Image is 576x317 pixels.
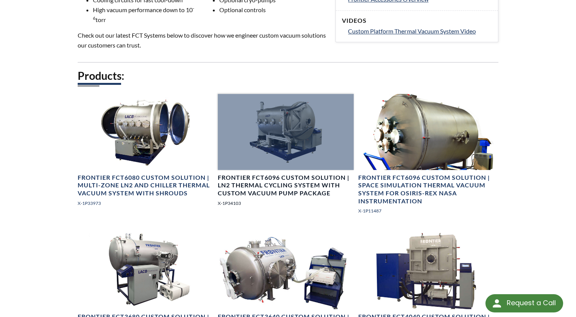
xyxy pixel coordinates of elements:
[348,26,491,36] a: Custom Platform Thermal Vacuum System Video
[78,69,498,83] h2: Products:
[348,27,475,35] span: Custom Platform Thermal Vacuum System Video
[342,17,491,25] h4: Videos
[78,30,326,50] p: Check out our latest FCT Systems below to discover how we engineer custom vacuum solutions our cu...
[93,5,194,21] sup: -6
[218,94,353,213] a: Custom Thermal Vacuum System, angled viewFrontier FCT6096 Custom Solution | LN2 Thermal Cycling S...
[358,174,494,205] h4: Frontier FCT6096 Custom Solution | Space Simulation Thermal Vacuum System for OSIRIS-REx NASA Ins...
[219,5,327,15] li: Optional controls
[491,297,503,309] img: round button
[218,174,353,197] h4: Frontier FCT6096 Custom Solution | LN2 Thermal Cycling System with Custom Vacuum Pump Package
[78,200,213,207] p: X-1P33973
[358,207,494,214] p: X-1P11487
[218,200,353,207] p: X-1P34103
[78,174,213,197] h4: Frontier FCT6080 Custom Solution | Multi-Zone LN2 and Chiller Thermal Vacuum System with Shrouds
[485,294,563,312] div: Request a Call
[78,94,213,213] a: Custom Solution | Horizontal Cylindrical Thermal Vacuum (TVAC) Test System, side view, chamber do...
[358,94,494,221] a: Large Space Simulation Vacuum System with stainless steel cylindrical chamber including viewports...
[506,294,555,312] div: Request a Call
[93,5,200,24] li: High vacuum performance down to 10 torr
